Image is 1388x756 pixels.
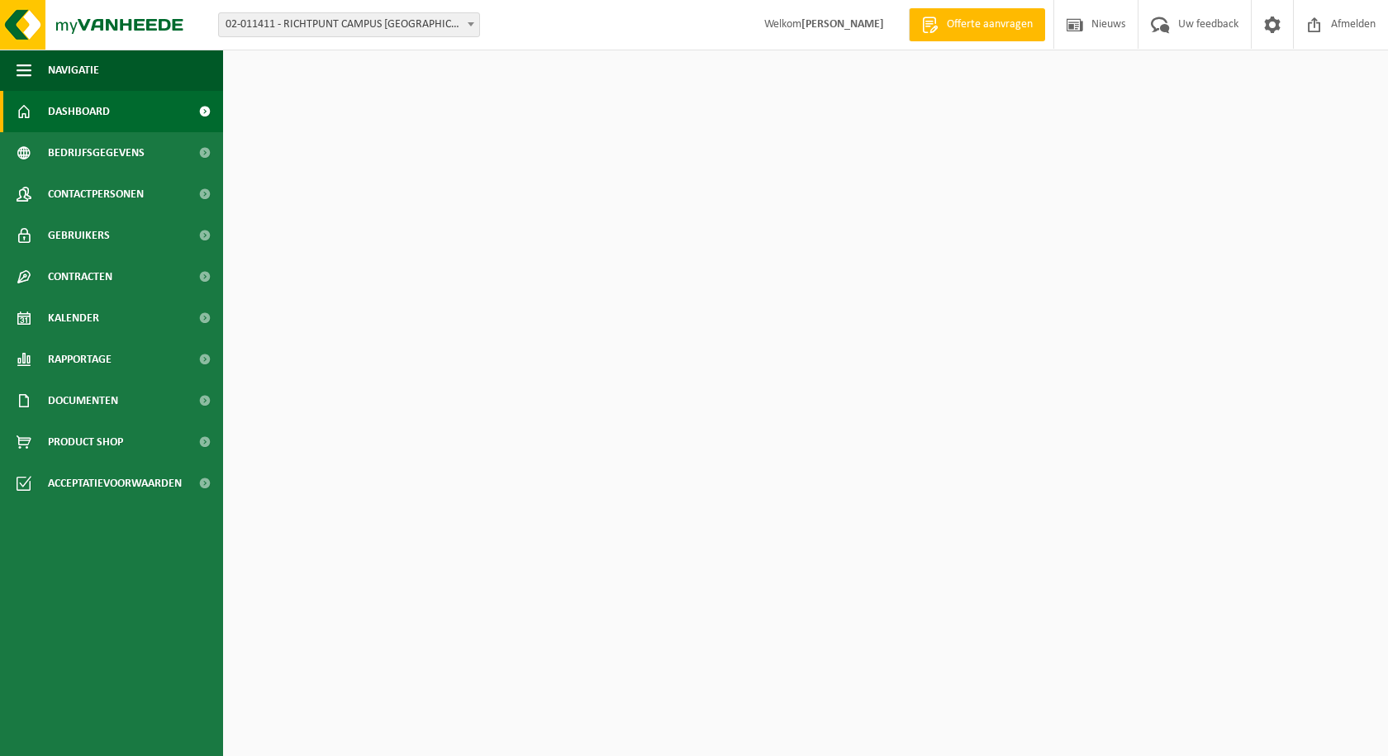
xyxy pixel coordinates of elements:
[48,215,110,256] span: Gebruikers
[48,380,118,421] span: Documenten
[219,13,479,36] span: 02-011411 - RICHTPUNT CAMPUS EEKLO - EEKLO
[48,463,182,504] span: Acceptatievoorwaarden
[48,256,112,297] span: Contracten
[48,421,123,463] span: Product Shop
[48,132,145,174] span: Bedrijfsgegevens
[48,50,99,91] span: Navigatie
[909,8,1045,41] a: Offerte aanvragen
[48,91,110,132] span: Dashboard
[48,339,112,380] span: Rapportage
[801,18,884,31] strong: [PERSON_NAME]
[48,297,99,339] span: Kalender
[218,12,480,37] span: 02-011411 - RICHTPUNT CAMPUS EEKLO - EEKLO
[943,17,1037,33] span: Offerte aanvragen
[48,174,144,215] span: Contactpersonen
